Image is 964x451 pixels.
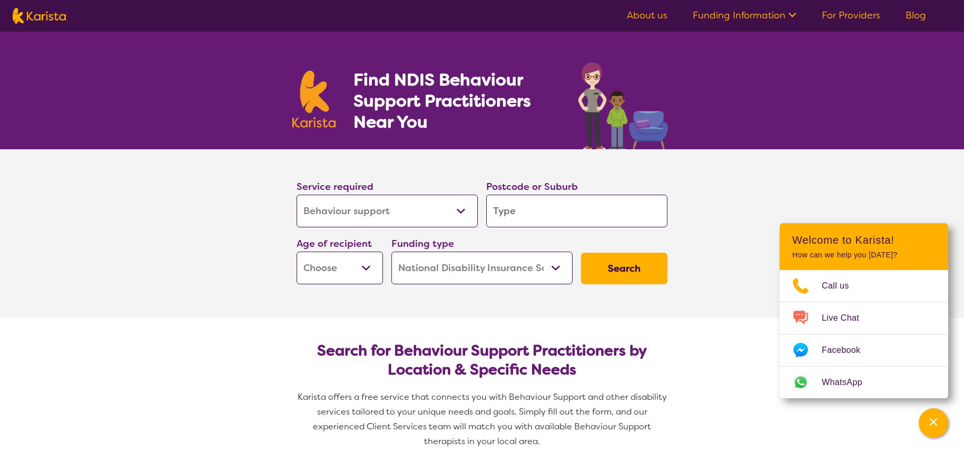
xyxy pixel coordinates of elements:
[292,390,672,449] p: Karista offers a free service that connects you with Behaviour Support and other disability servi...
[780,367,948,398] a: Web link opens in a new tab.
[486,195,667,227] input: Type
[822,342,873,358] span: Facebook
[353,69,557,132] h1: Find NDIS Behaviour Support Practitioners Near You
[581,253,667,284] button: Search
[297,180,373,193] label: Service required
[305,341,659,379] h2: Search for Behaviour Support Practitioners by Location & Specific Needs
[693,9,796,22] a: Funding Information
[13,8,66,24] img: Karista logo
[486,180,578,193] label: Postcode or Suburb
[292,71,336,128] img: Karista logo
[780,223,948,398] div: Channel Menu
[792,251,936,260] p: How can we help you [DATE]?
[919,408,948,438] button: Channel Menu
[391,237,454,250] label: Funding type
[822,310,872,326] span: Live Chat
[822,278,862,294] span: Call us
[627,9,667,22] a: About us
[822,375,875,390] span: WhatsApp
[822,9,880,22] a: For Providers
[575,57,672,149] img: behaviour-support
[792,234,936,246] h2: Welcome to Karista!
[780,270,948,398] ul: Choose channel
[906,9,926,22] a: Blog
[297,237,372,250] label: Age of recipient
